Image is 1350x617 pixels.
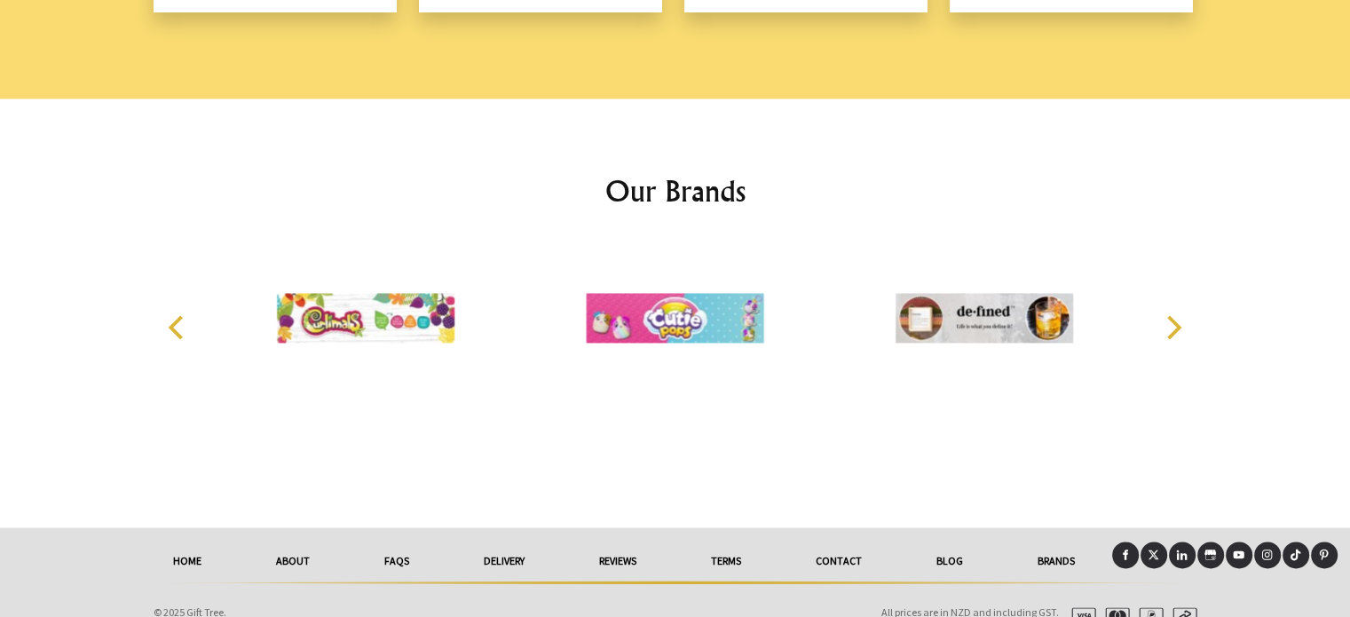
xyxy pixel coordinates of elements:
a: Youtube [1226,542,1252,568]
img: CUTIE POPS [586,251,763,384]
a: FAQs [347,542,446,581]
a: reviews [562,542,674,581]
a: About [239,542,347,581]
h2: Our Brands [150,170,1201,212]
a: LinkedIn [1169,542,1196,568]
a: delivery [446,542,562,581]
a: Brands [1000,542,1112,581]
img: Defined [896,251,1073,384]
a: Blog [899,542,1000,581]
a: HOME [136,542,239,581]
a: Instagram [1254,542,1281,568]
a: Terms [674,542,778,581]
a: Facebook [1112,542,1139,568]
img: Curlimals [277,251,454,384]
a: Tiktok [1283,542,1309,568]
button: Next [1153,308,1192,347]
a: X (Twitter) [1141,542,1167,568]
a: Contact [778,542,899,581]
a: Pinterest [1311,542,1338,568]
button: Previous [159,308,198,347]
